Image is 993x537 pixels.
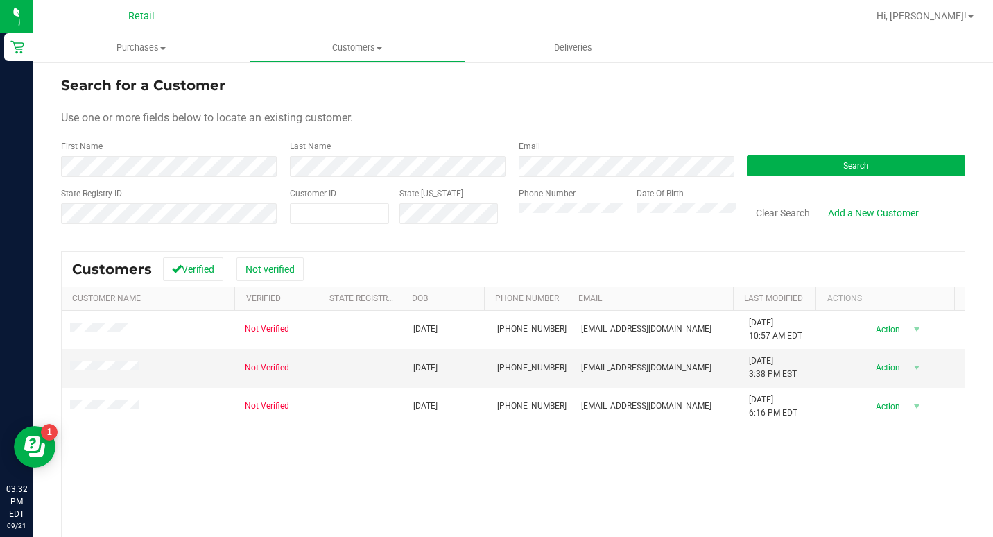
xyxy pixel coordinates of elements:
[637,187,684,200] label: Date Of Birth
[519,140,540,153] label: Email
[495,293,559,303] a: Phone Number
[33,42,249,54] span: Purchases
[744,293,803,303] a: Last Modified
[72,293,141,303] a: Customer Name
[14,426,55,468] iframe: Resource center
[250,42,464,54] span: Customers
[497,323,567,336] span: [PHONE_NUMBER]
[749,393,797,420] span: [DATE] 6:16 PM EDT
[33,33,249,62] a: Purchases
[41,424,58,441] iframe: Resource center unread badge
[61,77,225,94] span: Search for a Customer
[245,323,289,336] span: Not Verified
[6,520,27,531] p: 09/21
[72,261,152,278] span: Customers
[843,161,869,171] span: Search
[908,397,926,416] span: select
[519,187,576,200] label: Phone Number
[61,111,353,124] span: Use one or more fields below to locate an existing customer.
[246,293,281,303] a: Verified
[581,323,711,336] span: [EMAIL_ADDRESS][DOMAIN_NAME]
[249,33,465,62] a: Customers
[236,257,304,281] button: Not verified
[863,397,908,416] span: Action
[465,33,681,62] a: Deliveries
[128,10,155,22] span: Retail
[413,400,438,413] span: [DATE]
[245,400,289,413] span: Not Verified
[749,355,797,381] span: [DATE] 3:38 PM EST
[827,293,949,303] div: Actions
[61,187,122,200] label: State Registry ID
[497,400,567,413] span: [PHONE_NUMBER]
[581,361,711,375] span: [EMAIL_ADDRESS][DOMAIN_NAME]
[163,257,223,281] button: Verified
[908,320,926,339] span: select
[413,323,438,336] span: [DATE]
[747,155,965,176] button: Search
[412,293,428,303] a: DOB
[819,201,928,225] a: Add a New Customer
[6,483,27,520] p: 03:32 PM EDT
[877,10,967,22] span: Hi, [PERSON_NAME]!
[10,40,24,54] inline-svg: Retail
[535,42,611,54] span: Deliveries
[61,140,103,153] label: First Name
[290,187,336,200] label: Customer ID
[399,187,463,200] label: State [US_STATE]
[908,358,926,377] span: select
[863,358,908,377] span: Action
[581,400,711,413] span: [EMAIL_ADDRESS][DOMAIN_NAME]
[749,316,802,343] span: [DATE] 10:57 AM EDT
[329,293,402,303] a: State Registry Id
[497,361,567,375] span: [PHONE_NUMBER]
[413,361,438,375] span: [DATE]
[863,320,908,339] span: Action
[747,201,819,225] button: Clear Search
[290,140,331,153] label: Last Name
[578,293,602,303] a: Email
[245,361,289,375] span: Not Verified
